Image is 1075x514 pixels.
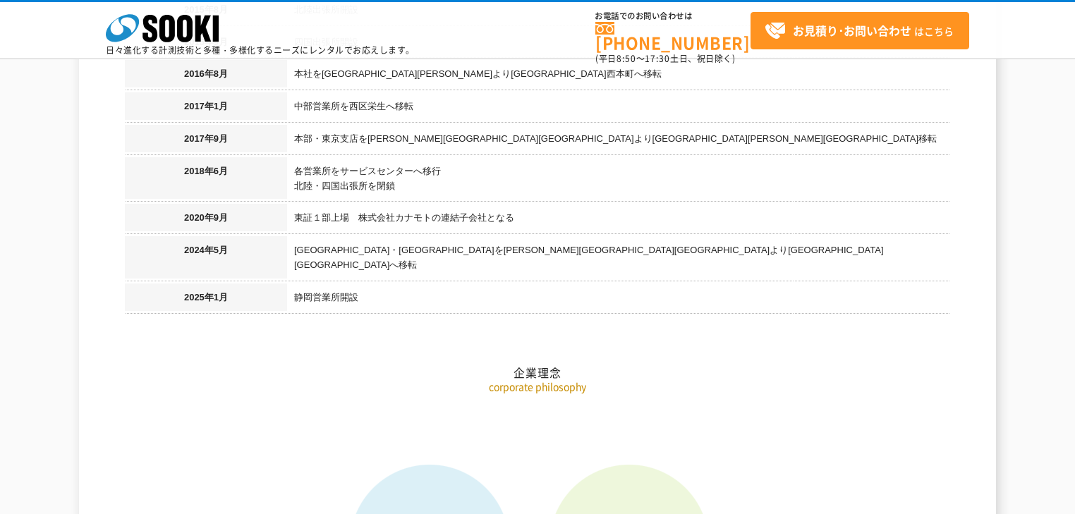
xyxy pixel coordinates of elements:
strong: お見積り･お問い合わせ [793,22,911,39]
td: 本部・東京支店を[PERSON_NAME][GEOGRAPHIC_DATA][GEOGRAPHIC_DATA]より[GEOGRAPHIC_DATA][PERSON_NAME][GEOGRAPHI... [287,125,950,157]
a: [PHONE_NUMBER] [595,22,751,51]
th: 2017年1月 [125,92,287,125]
span: 8:50 [617,52,636,65]
th: 2017年9月 [125,125,287,157]
th: 2025年1月 [125,283,287,316]
td: 各営業所をサービスセンターへ移行 北陸・四国出張所を閉鎖 [287,157,950,204]
th: 2016年8月 [125,60,287,92]
th: 2018年6月 [125,157,287,204]
td: 中部営業所を西区栄生へ移転 [287,92,950,125]
span: 17:30 [645,52,670,65]
span: お電話でのお問い合わせは [595,12,751,20]
span: (平日 ～ 土日、祝日除く) [595,52,735,65]
span: はこちら [765,20,954,42]
td: 東証１部上場 株式会社カナモトの連結子会社となる [287,204,950,236]
a: お見積り･お問い合わせはこちら [751,12,969,49]
p: corporate philosophy [125,379,950,394]
th: 2020年9月 [125,204,287,236]
p: 日々進化する計測技術と多種・多様化するニーズにレンタルでお応えします。 [106,46,415,54]
td: 本社を[GEOGRAPHIC_DATA][PERSON_NAME]より[GEOGRAPHIC_DATA]西本町へ移転 [287,60,950,92]
h2: 企業理念 [125,224,950,380]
